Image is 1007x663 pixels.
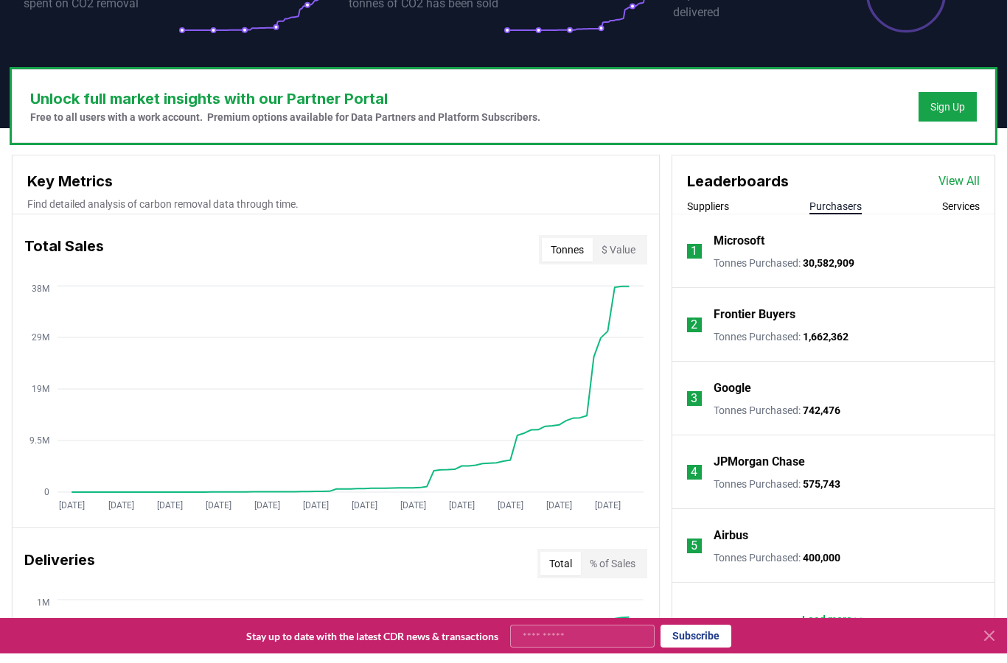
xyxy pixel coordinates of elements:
tspan: [DATE] [498,510,523,520]
button: $ Value [593,248,644,271]
p: Tonnes Purchased : [714,413,840,427]
p: 3 [691,399,697,417]
h3: Deliveries [24,558,95,588]
p: Tonnes Purchased : [714,560,840,575]
tspan: 0 [44,497,49,507]
p: Tonnes Purchased : [714,339,849,354]
tspan: [DATE] [303,510,329,520]
span: 1,662,362 [803,340,849,352]
tspan: 19M [32,393,49,404]
h3: Total Sales [24,245,104,274]
a: Sign Up [930,109,965,124]
button: Suppliers [687,208,729,223]
p: spent on CO2 removal [24,4,178,22]
a: Airbus [714,536,748,554]
span: 400,000 [803,561,840,573]
tspan: [DATE] [449,510,475,520]
tspan: 38M [32,293,49,304]
a: JPMorgan Chase [714,463,805,480]
tspan: [DATE] [108,510,134,520]
tspan: [DATE] [400,510,426,520]
tspan: 9.5M [29,445,49,455]
p: tonnes of CO2 has been sold [349,4,503,22]
tspan: [DATE] [59,510,85,520]
span: 742,476 [803,414,840,426]
a: Frontier Buyers [714,315,795,333]
button: Load more [790,614,876,644]
button: Tonnes [542,248,593,271]
a: Microsoft [714,242,764,259]
tspan: [DATE] [546,510,572,520]
tspan: [DATE] [254,510,280,520]
p: Load more [802,622,852,636]
tspan: [DATE] [157,510,183,520]
button: Total [540,561,581,585]
p: Tonnes Purchased : [714,265,854,280]
p: 1 [691,252,697,270]
button: Purchasers [809,208,862,223]
h3: Leaderboards [687,180,789,202]
tspan: 1M [37,607,49,617]
button: Sign Up [919,102,977,131]
span: 30,582,909 [803,267,854,278]
a: Google [714,389,751,407]
button: % of Sales [581,561,644,585]
tspan: [DATE] [595,510,621,520]
h3: Key Metrics [27,180,644,202]
tspan: [DATE] [352,510,377,520]
span: 575,743 [803,488,840,499]
p: 4 [691,473,697,491]
p: Tonnes Purchased : [714,486,840,501]
p: 2 [691,326,697,343]
p: 5 [691,547,697,564]
tspan: [DATE] [206,510,231,520]
h3: Unlock full market insights with our Partner Portal [30,97,540,119]
button: Services [942,208,980,223]
a: View All [938,182,980,200]
p: Free to all users with a work account. Premium options available for Data Partners and Platform S... [30,119,540,134]
p: Find detailed analysis of carbon removal data through time. [27,206,644,221]
tspan: 29M [32,342,49,352]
